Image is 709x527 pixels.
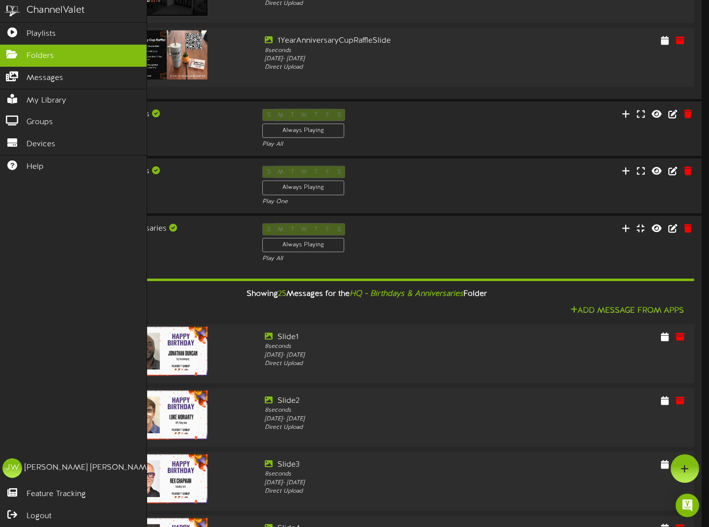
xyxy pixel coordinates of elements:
[120,327,207,376] img: 5ab1974d-a0c6-4b0b-b2cd-f033b9e60523.jpg
[265,332,523,343] div: Slide1
[26,511,51,522] span: Logout
[2,458,22,478] div: JW
[120,391,207,440] img: 61ad8d72-f3de-43ed-b041-8542d6af1562.jpg
[265,487,523,496] div: Direct Upload
[262,198,471,206] div: Play One
[265,406,523,415] div: 8 seconds
[262,255,471,263] div: Play All
[26,3,85,18] div: ChannelValet
[265,351,523,360] div: [DATE] - [DATE]
[262,181,344,195] div: Always Playing
[567,305,687,317] button: Add Message From Apps
[265,55,523,63] div: [DATE] - [DATE]
[26,489,86,500] span: Feature Tracking
[120,30,207,79] img: f265ab29-e9a7-47d9-8d95-e7134155b435.jpg
[262,238,344,252] div: Always Playing
[278,290,286,298] span: 25
[25,462,153,474] div: [PERSON_NAME] [PERSON_NAME]
[265,395,523,407] div: Slide2
[265,470,523,478] div: 8 seconds
[26,28,56,40] span: Playlists
[350,290,463,298] i: HQ - Birthdays & Anniversaries
[676,494,699,517] div: Open Intercom Messenger
[262,124,344,138] div: Always Playing
[265,63,523,72] div: Direct Upload
[26,95,66,106] span: My Library
[265,423,523,432] div: Direct Upload
[265,343,523,351] div: 8 seconds
[26,51,54,62] span: Folders
[265,415,523,423] div: [DATE] - [DATE]
[265,47,523,55] div: 8 seconds
[265,479,523,487] div: [DATE] - [DATE]
[26,117,53,128] span: Groups
[265,360,523,368] div: Direct Upload
[262,140,471,149] div: Play All
[120,454,207,503] img: 64805af3-264b-43e8-a32b-6c98ca404f5a.jpg
[26,139,55,150] span: Devices
[26,73,63,84] span: Messages
[32,284,702,305] div: Showing Messages for the Folder
[26,161,44,173] span: Help
[265,35,523,47] div: 1YearAnniversaryCupRaffleSlide
[265,459,523,471] div: Slide3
